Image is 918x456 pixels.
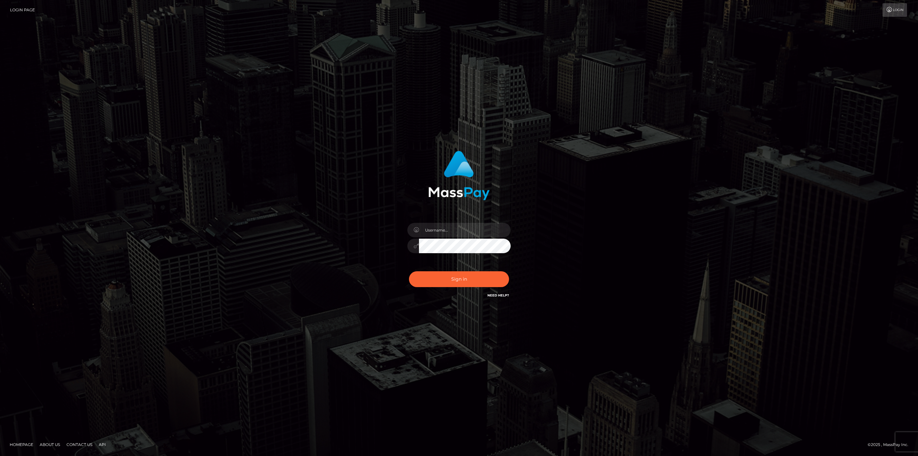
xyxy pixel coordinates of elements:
[96,440,108,450] a: API
[882,3,907,17] a: Login
[37,440,63,450] a: About Us
[10,3,35,17] a: Login Page
[487,293,509,297] a: Need Help?
[419,223,511,237] input: Username...
[868,441,913,448] div: © 2025 , MassPay Inc.
[64,440,95,450] a: Contact Us
[7,440,36,450] a: Homepage
[428,151,490,200] img: MassPay Login
[409,271,509,287] button: Sign in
